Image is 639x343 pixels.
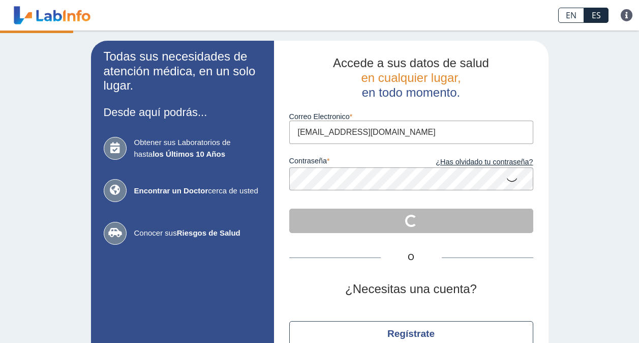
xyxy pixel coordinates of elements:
[134,185,261,197] span: cerca de usted
[289,282,533,297] h2: ¿Necesitas una cuenta?
[361,71,461,84] span: en cualquier lugar,
[134,186,208,195] b: Encontrar un Doctor
[134,137,261,160] span: Obtener sus Laboratorios de hasta
[411,157,533,168] a: ¿Has olvidado tu contraseña?
[381,251,442,264] span: O
[584,8,608,23] a: ES
[362,85,460,99] span: en todo momento.
[153,150,225,158] b: los Últimos 10 Años
[289,157,411,168] label: contraseña
[333,56,489,70] span: Accede a sus datos de salud
[177,228,240,237] b: Riesgos de Salud
[104,49,261,93] h2: Todas sus necesidades de atención médica, en un solo lugar.
[104,106,261,119] h3: Desde aquí podrás...
[289,112,533,121] label: Correo Electronico
[558,8,584,23] a: EN
[134,227,261,239] span: Conocer sus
